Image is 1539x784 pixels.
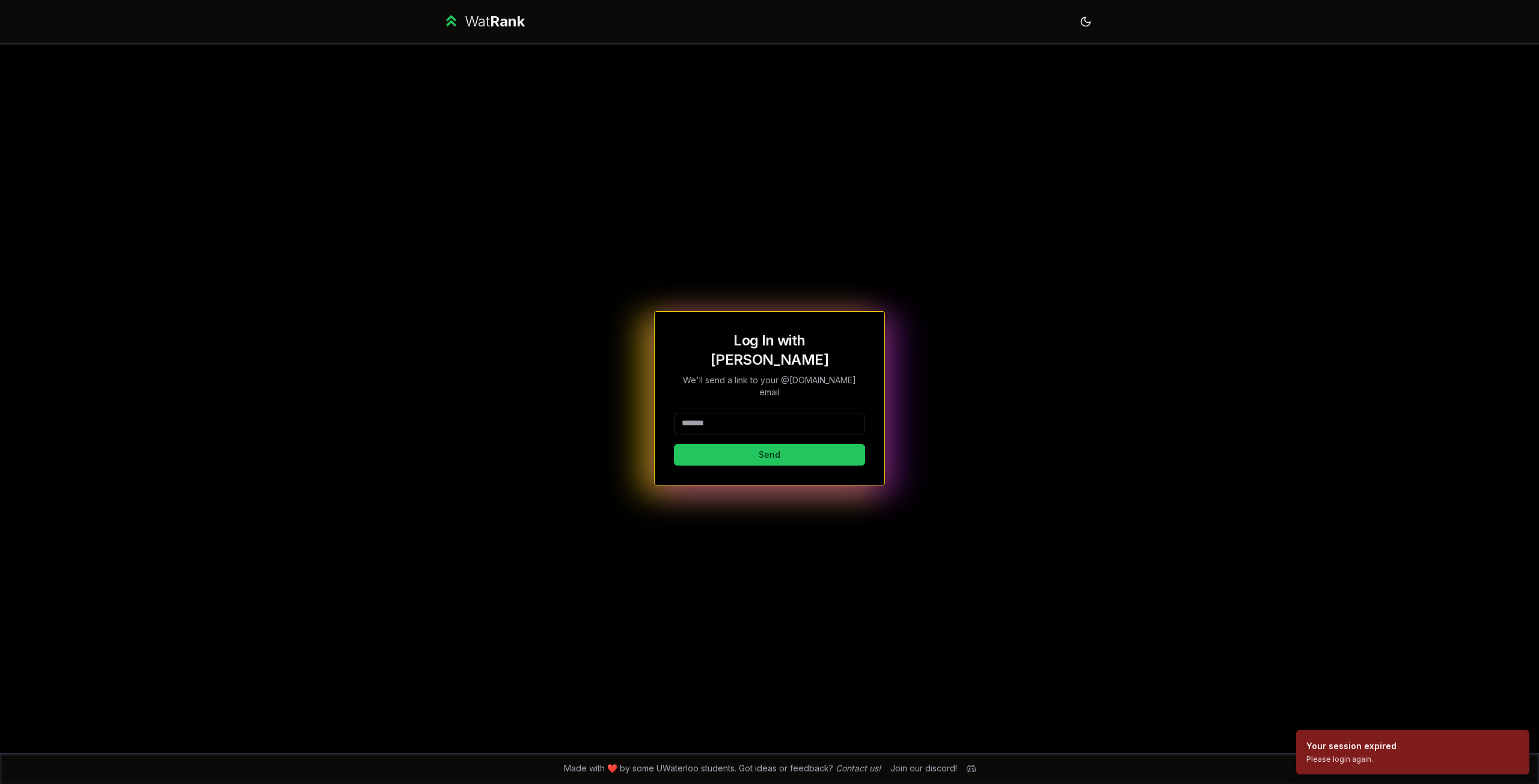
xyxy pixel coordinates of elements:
div: Wat [465,12,525,31]
div: Join our discord! [890,762,957,774]
div: Please login again. [1306,755,1397,764]
div: Your session expired [1306,740,1397,752]
button: Send [674,444,865,466]
span: Made with ❤️ by some UWaterloo students. Got ideas or feedback? [564,762,881,774]
h1: Log In with [PERSON_NAME] [674,331,865,369]
p: We'll send a link to your @[DOMAIN_NAME] email [674,374,865,398]
span: Rank [490,13,525,30]
a: WatRank [442,12,525,31]
a: Contact us! [836,763,881,773]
